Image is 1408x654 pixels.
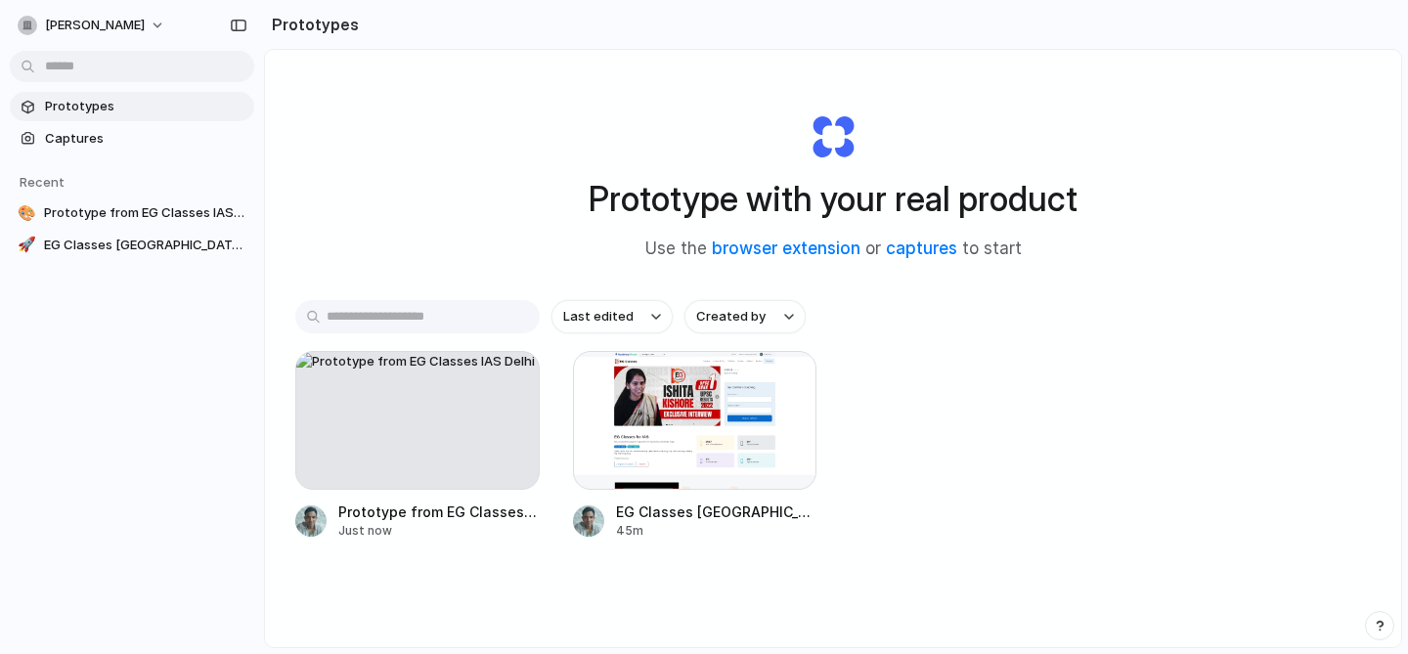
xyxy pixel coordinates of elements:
[645,237,1022,262] span: Use the or to start
[44,236,246,255] span: EG Classes [GEOGRAPHIC_DATA] [GEOGRAPHIC_DATA] Web Page Design
[712,239,860,258] a: browser extension
[295,351,540,540] a: Prototype from EG Classes IAS DelhiPrototype from EG Classes IAS [GEOGRAPHIC_DATA]Just now
[616,522,817,540] div: 45m
[573,351,817,540] a: EG Classes IAS Delhi Web Page DesignEG Classes [GEOGRAPHIC_DATA] [GEOGRAPHIC_DATA] Web Page Desig...
[886,239,957,258] a: captures
[45,97,246,116] span: Prototypes
[10,198,254,228] a: 🎨Prototype from EG Classes IAS [GEOGRAPHIC_DATA]
[264,13,359,36] h2: Prototypes
[45,16,145,35] span: [PERSON_NAME]
[696,307,766,327] span: Created by
[20,174,65,190] span: Recent
[10,124,254,153] a: Captures
[684,300,806,333] button: Created by
[18,203,36,223] div: 🎨
[10,92,254,121] a: Prototypes
[18,236,36,255] div: 🚀
[563,307,634,327] span: Last edited
[44,203,246,223] span: Prototype from EG Classes IAS [GEOGRAPHIC_DATA]
[551,300,673,333] button: Last edited
[10,10,175,41] button: [PERSON_NAME]
[616,501,817,522] span: EG Classes [GEOGRAPHIC_DATA] [GEOGRAPHIC_DATA] Web Page Design
[10,231,254,260] a: 🚀EG Classes [GEOGRAPHIC_DATA] [GEOGRAPHIC_DATA] Web Page Design
[338,501,540,522] span: Prototype from EG Classes IAS [GEOGRAPHIC_DATA]
[589,173,1078,225] h1: Prototype with your real product
[338,522,540,540] div: Just now
[45,129,246,149] span: Captures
